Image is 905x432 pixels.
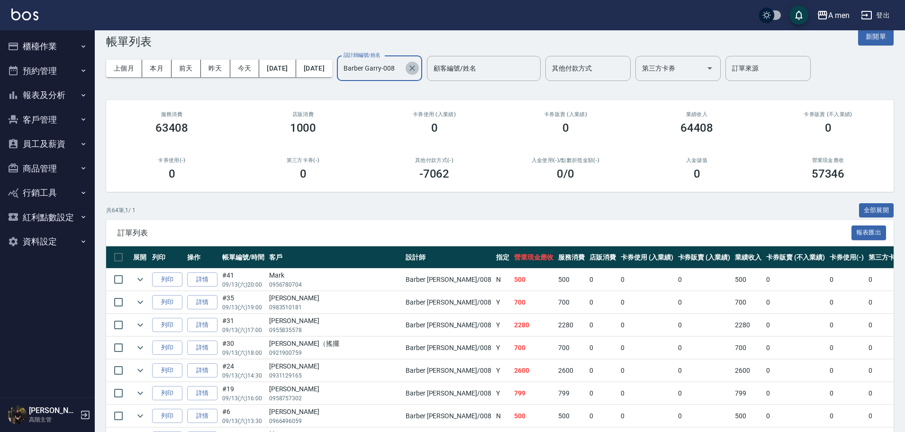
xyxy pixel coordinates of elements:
td: 0 [764,269,827,291]
p: 09/13 (六) 19:00 [222,303,264,312]
h2: 卡券販賣 (不入業績) [774,111,882,117]
p: 09/13 (六) 13:30 [222,417,264,425]
td: 0 [676,291,733,314]
button: 列印 [152,272,182,287]
h2: 入金使用(-) /點數折抵金額(-) [511,157,620,163]
td: #31 [220,314,267,336]
td: Barber [PERSON_NAME] /008 [403,360,494,382]
td: Y [494,360,512,382]
td: 700 [512,291,556,314]
td: 0 [618,405,676,427]
td: Barber [PERSON_NAME] /008 [403,291,494,314]
td: 0 [764,337,827,359]
td: 2600 [512,360,556,382]
h2: 店販消費 [249,111,357,117]
td: #19 [220,382,267,405]
a: 新開單 [858,32,894,41]
td: #24 [220,360,267,382]
th: 客戶 [267,246,403,269]
p: 0955835578 [269,326,401,334]
span: 訂單列表 [118,228,851,238]
a: 報表匯出 [851,228,887,237]
a: 詳情 [187,272,217,287]
button: expand row [133,363,147,378]
th: 營業現金應收 [512,246,556,269]
h2: 營業現金應收 [774,157,882,163]
button: 報表及分析 [4,83,91,108]
button: expand row [133,318,147,332]
button: 列印 [152,386,182,401]
td: 700 [733,291,764,314]
button: 客戶管理 [4,108,91,132]
p: 0956780704 [269,280,401,289]
p: 0966496059 [269,417,401,425]
td: Barber [PERSON_NAME] /008 [403,405,494,427]
td: Barber [PERSON_NAME] /008 [403,337,494,359]
h5: [PERSON_NAME] [29,406,77,415]
td: 0 [587,360,618,382]
td: 0 [764,360,827,382]
button: [DATE] [296,60,332,77]
th: 帳單編號/時間 [220,246,267,269]
td: 700 [556,291,587,314]
div: [PERSON_NAME] [269,407,401,417]
h3: 64408 [680,121,714,135]
div: [PERSON_NAME] [269,384,401,394]
h3: -7062 [419,167,450,180]
button: Open [702,61,717,76]
td: 0 [676,269,733,291]
td: 700 [556,337,587,359]
p: 09/13 (六) 17:00 [222,326,264,334]
th: 指定 [494,246,512,269]
button: 上個月 [106,60,142,77]
td: 0 [827,405,866,427]
button: 列印 [152,295,182,310]
td: 0 [676,405,733,427]
td: 0 [618,337,676,359]
button: 行銷工具 [4,180,91,205]
th: 展開 [131,246,150,269]
td: #30 [220,337,267,359]
td: N [494,405,512,427]
td: 0 [587,269,618,291]
a: 詳情 [187,295,217,310]
button: expand row [133,272,147,287]
td: 500 [556,269,587,291]
h2: 卡券使用 (入業績) [380,111,489,117]
h3: 0 [300,167,307,180]
label: 設計師編號/姓名 [344,52,380,59]
p: 09/13 (六) 16:00 [222,394,264,403]
a: 詳情 [187,341,217,355]
td: 0 [827,291,866,314]
img: Logo [11,9,38,20]
td: 2600 [733,360,764,382]
h2: 卡券使用(-) [118,157,226,163]
td: 2280 [733,314,764,336]
td: 2600 [556,360,587,382]
div: [PERSON_NAME]（搖擺 [269,339,401,349]
td: 799 [512,382,556,405]
a: 詳情 [187,318,217,333]
button: 前天 [172,60,201,77]
td: Barber [PERSON_NAME] /008 [403,269,494,291]
td: 0 [764,314,827,336]
h3: 0 [169,167,175,180]
button: 紅利點數設定 [4,205,91,230]
td: 0 [676,360,733,382]
td: 0 [618,291,676,314]
button: 報表匯出 [851,225,887,240]
button: 員工及薪資 [4,132,91,156]
button: expand row [133,295,147,309]
td: 0 [618,382,676,405]
td: Y [494,314,512,336]
td: 0 [676,314,733,336]
th: 操作 [185,246,220,269]
p: 09/13 (六) 18:00 [222,349,264,357]
button: [DATE] [259,60,296,77]
button: save [789,6,808,25]
p: 09/13 (六) 14:30 [222,371,264,380]
th: 店販消費 [587,246,618,269]
td: 500 [733,405,764,427]
th: 業績收入 [733,246,764,269]
button: 今天 [230,60,260,77]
